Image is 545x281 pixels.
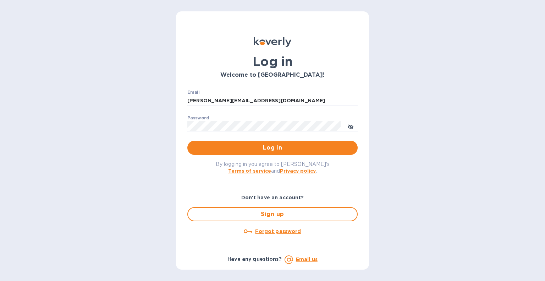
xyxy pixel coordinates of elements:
a: Privacy policy [280,168,316,174]
a: Email us [296,256,318,262]
label: Password [187,116,209,120]
span: Sign up [194,210,351,218]
button: Log in [187,141,358,155]
b: Have any questions? [227,256,282,262]
button: toggle password visibility [343,119,358,133]
label: Email [187,90,200,94]
b: Don't have an account? [241,195,304,200]
img: Koverly [254,37,291,47]
input: Enter email address [187,96,358,106]
a: Terms of service [228,168,271,174]
span: By logging in you agree to [PERSON_NAME]'s and . [216,161,330,174]
span: Log in [193,144,352,152]
u: Forgot password [255,228,301,234]
h3: Welcome to [GEOGRAPHIC_DATA]! [187,72,358,79]
button: Sign up [187,207,358,221]
h1: Log in [187,54,358,69]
